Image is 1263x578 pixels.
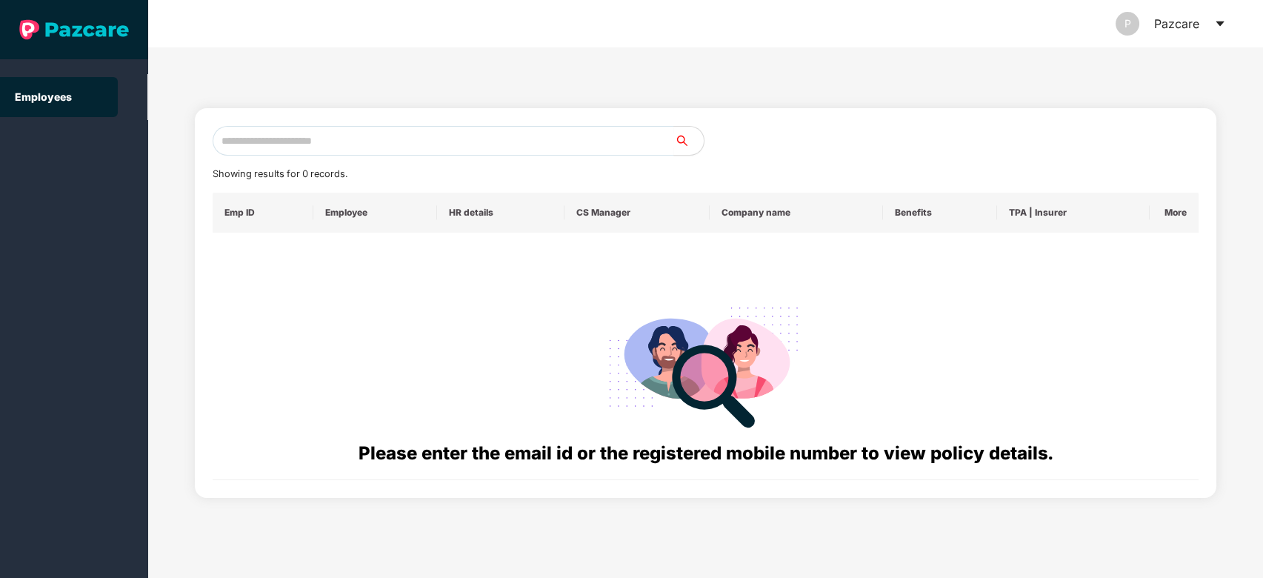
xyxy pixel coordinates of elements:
th: Company name [710,193,883,233]
span: Showing results for 0 records. [213,168,347,179]
a: Employees [15,90,72,103]
th: Benefits [883,193,996,233]
th: TPA | Insurer [997,193,1150,233]
span: Please enter the email id or the registered mobile number to view policy details. [359,442,1053,464]
span: P [1124,12,1131,36]
th: CS Manager [564,193,710,233]
button: search [673,126,704,156]
th: More [1150,193,1199,233]
th: HR details [437,193,564,233]
span: caret-down [1214,18,1226,30]
th: Emp ID [213,193,314,233]
span: search [673,135,704,147]
img: svg+xml;base64,PHN2ZyB4bWxucz0iaHR0cDovL3d3dy53My5vcmcvMjAwMC9zdmciIHdpZHRoPSIyODgiIGhlaWdodD0iMj... [599,289,812,439]
th: Employee [313,193,437,233]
